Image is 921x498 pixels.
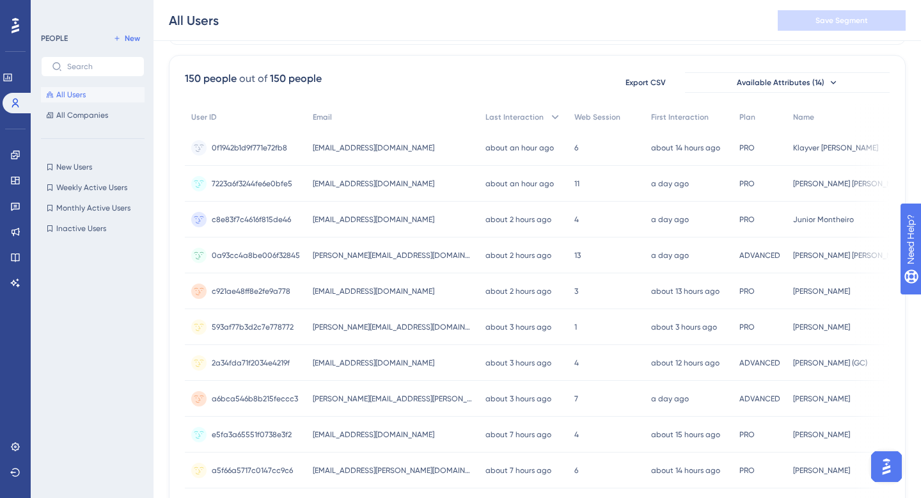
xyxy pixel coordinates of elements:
[793,143,878,153] span: Klayver [PERSON_NAME]
[485,215,551,224] time: about 2 hours ago
[739,214,755,225] span: PRO
[313,214,434,225] span: [EMAIL_ADDRESS][DOMAIN_NAME]
[41,87,145,102] button: All Users
[793,250,909,261] span: [PERSON_NAME] [PERSON_NAME]
[485,323,551,332] time: about 3 hours ago
[574,214,579,225] span: 4
[574,250,581,261] span: 13
[56,110,108,120] span: All Companies
[212,358,290,368] span: 2a34fda71f2034e4219f
[739,179,755,189] span: PRO
[313,179,434,189] span: [EMAIL_ADDRESS][DOMAIN_NAME]
[270,71,322,86] div: 150 people
[867,447,906,486] iframe: UserGuiding AI Assistant Launcher
[651,251,689,260] time: a day ago
[739,250,780,261] span: ADVANCED
[56,223,106,234] span: Inactive Users
[485,358,551,367] time: about 3 hours ago
[485,430,551,439] time: about 7 hours ago
[793,286,850,296] span: [PERSON_NAME]
[212,322,294,332] span: 593af77b3d2c7e778772
[485,287,551,296] time: about 2 hours ago
[109,31,145,46] button: New
[212,394,298,404] span: a6bca546b8b215feccc3
[793,112,814,122] span: Name
[574,286,578,296] span: 3
[739,143,755,153] span: PRO
[185,71,237,86] div: 150 people
[651,394,689,403] time: a day ago
[793,179,909,189] span: [PERSON_NAME] [PERSON_NAME]
[651,287,720,296] time: about 13 hours ago
[739,112,755,122] span: Plan
[626,77,666,88] span: Export CSV
[313,394,473,404] span: [PERSON_NAME][EMAIL_ADDRESS][PERSON_NAME][DOMAIN_NAME]
[651,215,689,224] time: a day ago
[651,466,720,475] time: about 14 hours ago
[574,179,579,189] span: 11
[613,72,677,93] button: Export CSV
[313,250,473,261] span: [PERSON_NAME][EMAIL_ADDRESS][DOMAIN_NAME]
[574,322,577,332] span: 1
[41,108,145,123] button: All Companies
[313,112,332,122] span: Email
[574,394,578,404] span: 7
[485,251,551,260] time: about 2 hours ago
[41,159,145,175] button: New Users
[125,33,140,44] span: New
[212,250,300,261] span: 0a93cc4a8be006f32845
[651,358,720,367] time: about 12 hours ago
[815,15,868,26] span: Save Segment
[793,465,850,476] span: [PERSON_NAME]
[30,3,80,19] span: Need Help?
[574,112,620,122] span: Web Session
[793,430,850,440] span: [PERSON_NAME]
[737,77,824,88] span: Available Attributes (14)
[212,214,291,225] span: c8e83f7c4616f815de46
[41,200,145,216] button: Monthly Active Users
[739,322,755,332] span: PRO
[41,33,68,44] div: PEOPLE
[793,322,850,332] span: [PERSON_NAME]
[739,465,755,476] span: PRO
[651,179,689,188] time: a day ago
[651,323,717,332] time: about 3 hours ago
[485,179,554,188] time: about an hour ago
[212,143,287,153] span: 0f1942b1d9f771e72fb8
[574,358,579,368] span: 4
[485,143,554,152] time: about an hour ago
[485,112,544,122] span: Last Interaction
[739,358,780,368] span: ADVANCED
[56,182,127,193] span: Weekly Active Users
[41,221,145,236] button: Inactive Users
[574,143,578,153] span: 6
[574,465,578,476] span: 6
[651,143,720,152] time: about 14 hours ago
[56,203,130,213] span: Monthly Active Users
[793,394,850,404] span: [PERSON_NAME]
[41,180,145,195] button: Weekly Active Users
[313,358,434,368] span: [EMAIL_ADDRESS][DOMAIN_NAME]
[651,112,709,122] span: First Interaction
[739,394,780,404] span: ADVANCED
[313,322,473,332] span: [PERSON_NAME][EMAIL_ADDRESS][DOMAIN_NAME]
[685,72,890,93] button: Available Attributes (14)
[212,465,293,476] span: a5f66a5717c0147cc9c6
[212,430,292,440] span: e5fa3a65551f0738e3f2
[485,466,551,475] time: about 7 hours ago
[67,62,134,71] input: Search
[56,90,86,100] span: All Users
[651,430,720,439] time: about 15 hours ago
[739,286,755,296] span: PRO
[313,465,473,476] span: [EMAIL_ADDRESS][PERSON_NAME][DOMAIN_NAME]
[313,430,434,440] span: [EMAIL_ADDRESS][DOMAIN_NAME]
[169,12,219,29] div: All Users
[313,286,434,296] span: [EMAIL_ADDRESS][DOMAIN_NAME]
[56,162,92,172] span: New Users
[191,112,217,122] span: User ID
[739,430,755,440] span: PRO
[793,214,854,225] span: Junior Montheiro
[485,394,551,403] time: about 3 hours ago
